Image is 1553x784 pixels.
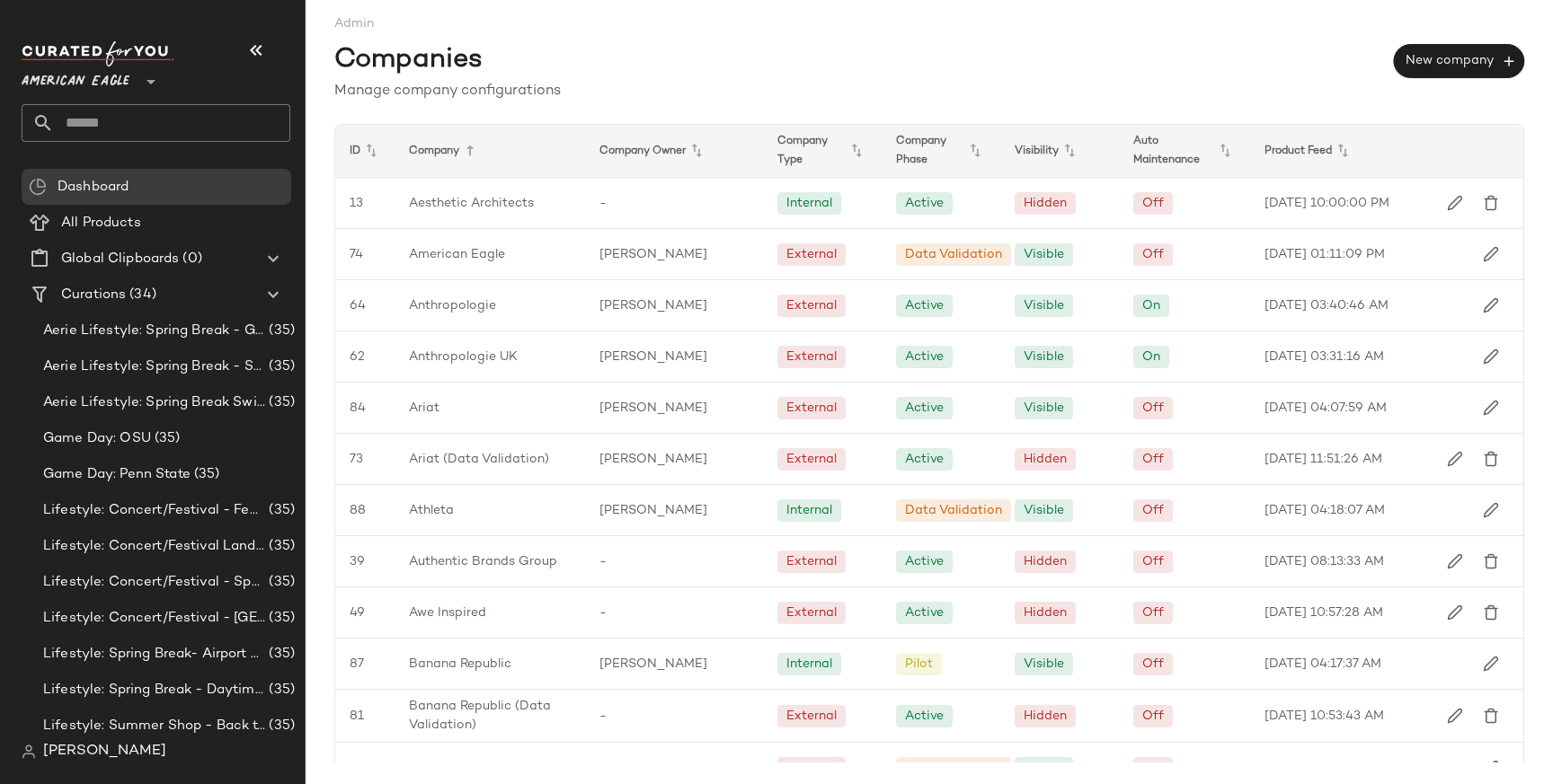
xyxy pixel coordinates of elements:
span: 74 [350,245,363,264]
span: 49 [350,603,365,622]
img: svg%3e [29,178,47,196]
div: Visibility [1000,125,1119,177]
div: Hidden [1024,450,1067,469]
div: Off [1142,501,1164,520]
span: [PERSON_NAME] [599,655,707,674]
div: Company [395,125,585,177]
img: svg%3e [1483,553,1499,569]
div: External [786,450,837,469]
img: svg%3e [1483,604,1499,621]
span: (35) [265,572,295,593]
span: Dashboard [58,177,129,198]
div: Off [1142,552,1164,571]
img: svg%3e [1447,604,1463,621]
div: Hidden [1024,552,1067,571]
div: Active [905,399,944,418]
span: [DATE] 08:27:52 AM [1265,759,1384,778]
img: svg%3e [1483,400,1499,416]
div: ID [335,125,395,177]
span: Ariat (Data Validation) [409,450,549,469]
img: svg%3e [1483,297,1499,313]
div: On [1142,296,1160,315]
span: 39 [350,552,365,571]
span: Bloomingdales [409,759,500,778]
span: 84 [350,399,366,418]
span: - [599,194,607,213]
span: [DATE] 04:07:59 AM [1265,399,1387,418]
span: (35) [265,357,295,377]
img: cfy_white_logo.C9jOOHJF.svg [22,41,174,66]
span: [DATE] 10:57:28 AM [1265,603,1383,622]
div: External [786,603,837,622]
span: [DATE] 10:00:00 PM [1265,194,1389,213]
span: (34) [126,285,156,305]
span: [PERSON_NAME] [599,759,707,778]
span: (35) [265,644,295,665]
div: External [786,399,837,418]
img: svg%3e [1447,553,1463,569]
div: On [1142,348,1160,366]
span: 87 [350,655,364,674]
span: New company [1405,53,1513,69]
div: Company Type [763,125,882,177]
div: Visible [1024,399,1064,418]
img: svg%3e [1483,656,1499,672]
span: [DATE] 10:53:43 AM [1265,707,1384,726]
span: Lifestyle: Concert/Festival Landing Page [43,536,265,557]
img: svg%3e [1447,451,1463,467]
span: Anthropologie [409,296,496,315]
span: Curations [61,285,126,305]
span: Aerie Lifestyle: Spring Break - Sporty [43,357,265,377]
div: Internal [786,194,832,213]
span: - [599,552,607,571]
div: Off [1142,655,1164,674]
span: Ariat [409,399,439,418]
span: [DATE] 11:51:26 AM [1265,450,1382,469]
div: Off [1142,603,1164,622]
div: Product Feed [1250,125,1452,177]
div: External [786,552,837,571]
span: American Eagle [409,245,505,264]
div: Auto Maintenance [1119,125,1249,177]
div: External [786,245,837,264]
div: Visible [1024,348,1064,366]
div: Visible [1024,245,1064,264]
span: 81 [350,707,364,726]
span: Awe Inspired [409,603,486,622]
span: (35) [265,392,295,413]
div: Hidden [1024,603,1067,622]
span: Banana Republic (Data Validation) [409,697,571,735]
span: All Products [61,213,141,233]
div: Off [1142,450,1164,469]
img: svg%3e [1483,195,1499,211]
div: External [786,296,837,315]
span: Lifestyle: Summer Shop - Back to School Essentials [43,716,265,736]
span: [PERSON_NAME] [599,296,707,315]
img: svg%3e [22,744,36,759]
img: svg%3e [1483,708,1499,724]
span: Game Day: OSU [43,428,151,449]
img: svg%3e [1483,246,1499,262]
div: Internal [786,501,832,520]
span: (35) [191,464,220,485]
span: Aesthetic Architects [409,194,534,213]
div: Active [905,450,944,469]
span: (35) [265,680,295,700]
div: Company Owner [585,125,763,177]
span: [PERSON_NAME] [599,245,707,264]
div: Data Validation [905,245,1002,264]
span: Lifestyle: Spring Break- Airport Style [43,644,265,665]
span: 88 [350,501,366,520]
span: Global Clipboards [61,249,179,269]
span: Banana Republic [409,655,511,674]
span: [DATE] 03:31:16 AM [1265,348,1384,366]
span: Lifestyle: Spring Break - Daytime Casual [43,680,265,700]
span: (35) [265,500,295,521]
span: (35) [151,428,181,449]
div: Pilot [905,655,933,674]
div: External [786,348,837,366]
span: American Eagle [22,61,129,93]
span: (35) [265,321,295,341]
span: [PERSON_NAME] [43,741,166,762]
div: Active [905,296,944,315]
